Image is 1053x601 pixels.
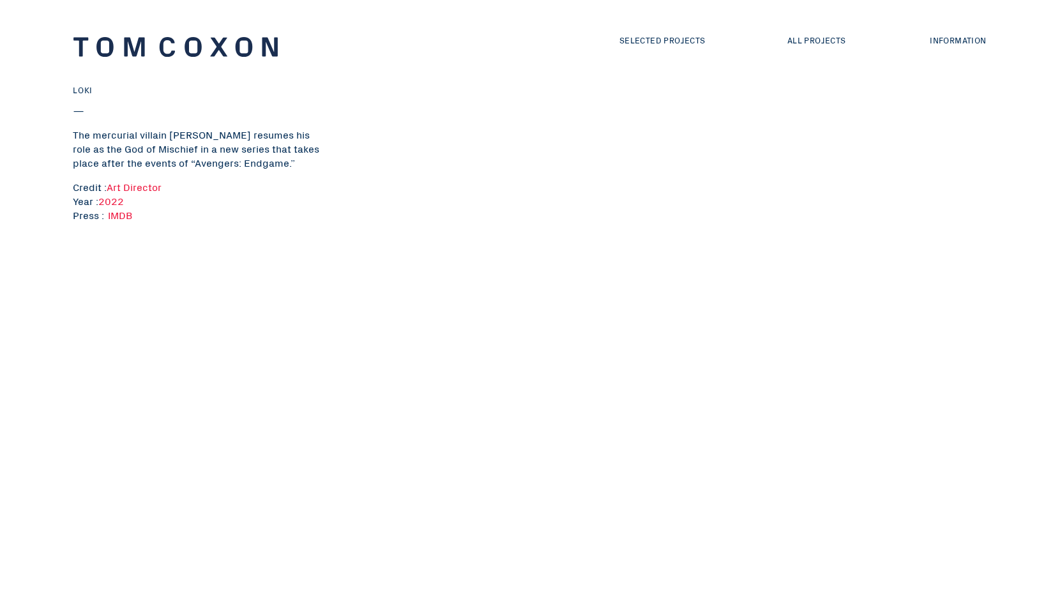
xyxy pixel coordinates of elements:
a: IMDB [108,208,132,222]
span: Art Director [107,179,162,194]
div: — [73,103,328,117]
a: Selected Projects [619,34,706,46]
div: Credit : [73,179,328,194]
div: Year : [73,194,328,208]
div: Press : [73,208,108,303]
h1: Loki [73,84,328,96]
span: 2022 [98,194,124,208]
a: Information [930,34,986,46]
p: The mercurial villain [PERSON_NAME] resumes his role as the God of Mischief in a new series that ... [73,127,328,169]
a: All Projects [787,34,846,46]
img: tclogo.svg [73,37,278,57]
